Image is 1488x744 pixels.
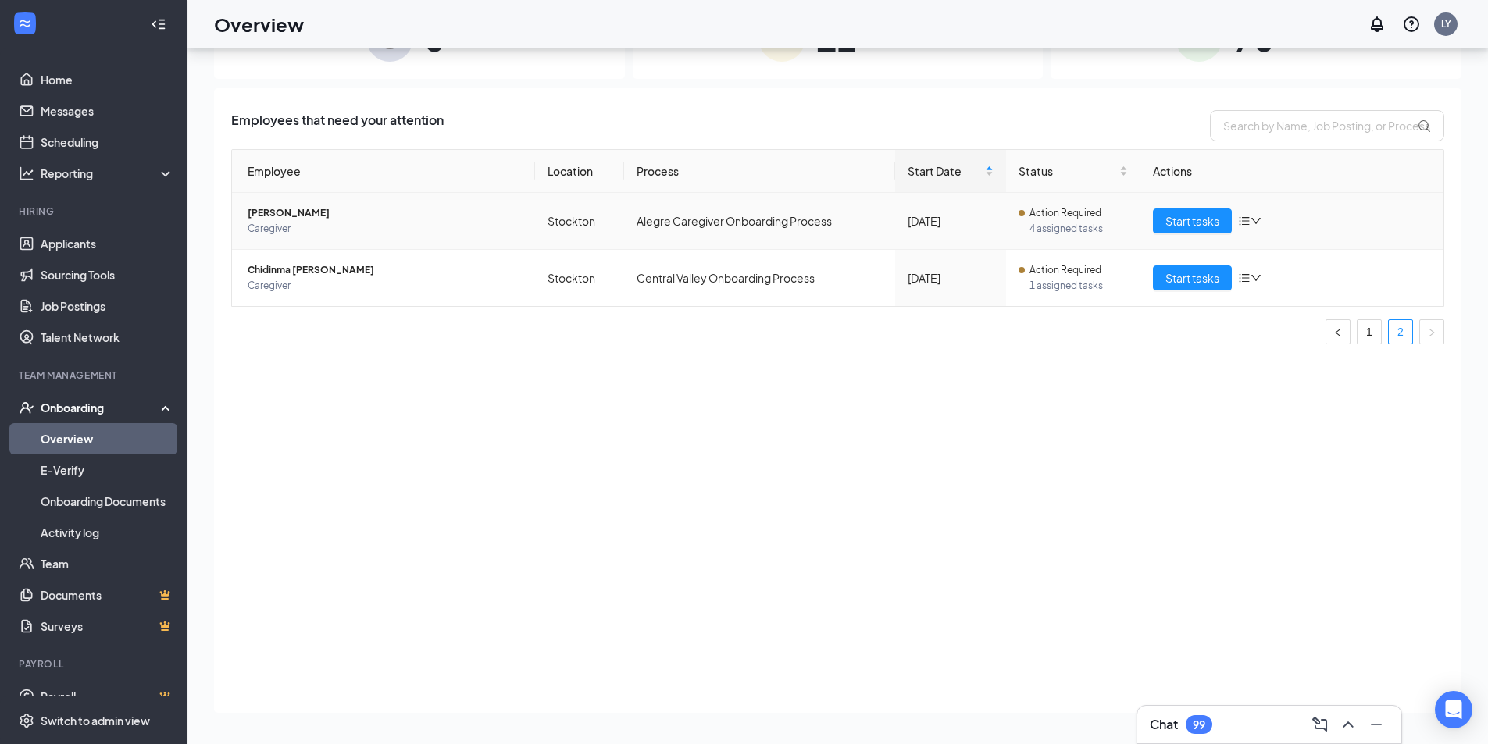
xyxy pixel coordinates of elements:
a: SurveysCrown [41,611,174,642]
span: 4 assigned tasks [1029,221,1128,237]
span: bars [1238,272,1251,284]
svg: Analysis [19,166,34,181]
a: Scheduling [41,126,174,158]
div: [DATE] [908,269,994,287]
svg: WorkstreamLogo [17,16,33,31]
th: Process [624,150,895,193]
span: Start tasks [1165,212,1219,230]
span: Employees that need your attention [231,110,444,141]
svg: Collapse [151,16,166,32]
a: Home [41,64,174,95]
div: Switch to admin view [41,713,150,728]
span: Start Date [908,162,983,180]
div: Team Management [19,368,171,382]
h1: Overview [214,11,304,37]
svg: QuestionInfo [1402,15,1421,34]
th: Employee [232,150,535,193]
a: Applicants [41,228,174,259]
li: 1 [1357,319,1382,344]
span: bars [1238,215,1251,227]
span: Action Required [1029,205,1101,221]
a: Onboarding Documents [41,486,174,517]
svg: Settings [19,713,34,728]
input: Search by Name, Job Posting, or Process [1210,110,1444,141]
h3: Chat [1150,716,1178,733]
span: Caregiver [248,278,523,294]
span: Action Required [1029,262,1101,278]
a: Team [41,548,174,579]
svg: ComposeMessage [1311,715,1329,734]
span: down [1251,215,1261,226]
td: Central Valley Onboarding Process [624,250,895,306]
a: PayrollCrown [41,681,174,712]
button: Minimize [1364,712,1389,737]
li: 2 [1388,319,1413,344]
span: Caregiver [248,221,523,237]
div: Reporting [41,166,175,181]
th: Status [1006,150,1140,193]
button: ComposeMessage [1308,712,1333,737]
span: left [1333,328,1343,337]
div: Onboarding [41,400,161,415]
span: Status [1019,162,1116,180]
svg: Minimize [1367,715,1386,734]
div: Payroll [19,657,171,671]
a: Sourcing Tools [41,259,174,290]
a: Activity log [41,517,174,548]
svg: Notifications [1368,15,1386,34]
button: Start tasks [1153,208,1232,233]
a: 1 [1358,320,1381,344]
button: ChevronUp [1336,712,1361,737]
button: right [1419,319,1444,344]
th: Location [535,150,624,193]
svg: ChevronUp [1339,715,1358,734]
div: Open Intercom Messenger [1435,691,1472,728]
svg: UserCheck [19,400,34,415]
div: LY [1441,17,1451,30]
span: down [1251,272,1261,283]
a: Job Postings [41,290,174,322]
div: Hiring [19,205,171,218]
div: 99 [1193,718,1205,732]
a: E-Verify [41,454,174,486]
span: [PERSON_NAME] [248,205,523,221]
button: left [1326,319,1351,344]
span: Start tasks [1165,269,1219,287]
a: 2 [1389,320,1412,344]
li: Previous Page [1326,319,1351,344]
span: 1 assigned tasks [1029,278,1128,294]
td: Alegre Caregiver Onboarding Process [624,193,895,250]
a: DocumentsCrown [41,579,174,611]
button: Start tasks [1153,265,1232,290]
td: Stockton [535,193,624,250]
div: [DATE] [908,212,994,230]
th: Actions [1140,150,1443,193]
li: Next Page [1419,319,1444,344]
a: Messages [41,95,174,126]
td: Stockton [535,250,624,306]
a: Talent Network [41,322,174,353]
span: right [1427,328,1436,337]
span: Chidinma [PERSON_NAME] [248,262,523,278]
a: Overview [41,423,174,454]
